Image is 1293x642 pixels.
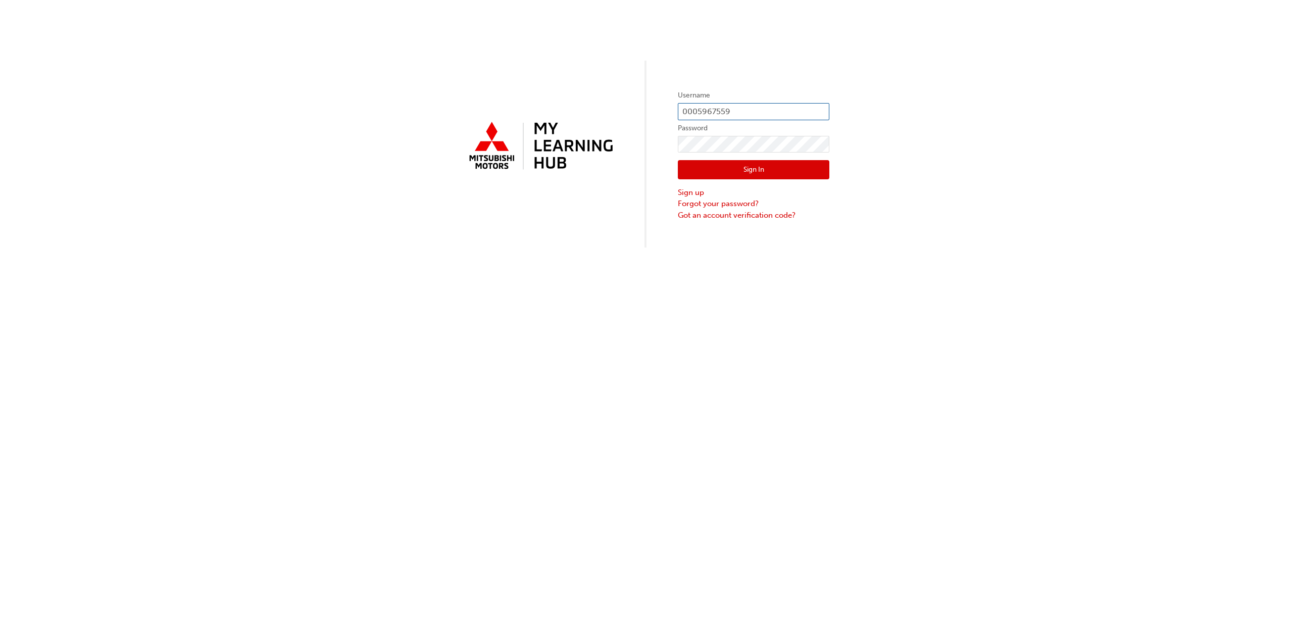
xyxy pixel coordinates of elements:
[678,187,829,199] a: Sign up
[678,122,829,134] label: Password
[678,210,829,221] a: Got an account verification code?
[678,198,829,210] a: Forgot your password?
[678,89,829,102] label: Username
[464,118,615,175] img: mmal
[678,160,829,179] button: Sign In
[678,103,829,120] input: Username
